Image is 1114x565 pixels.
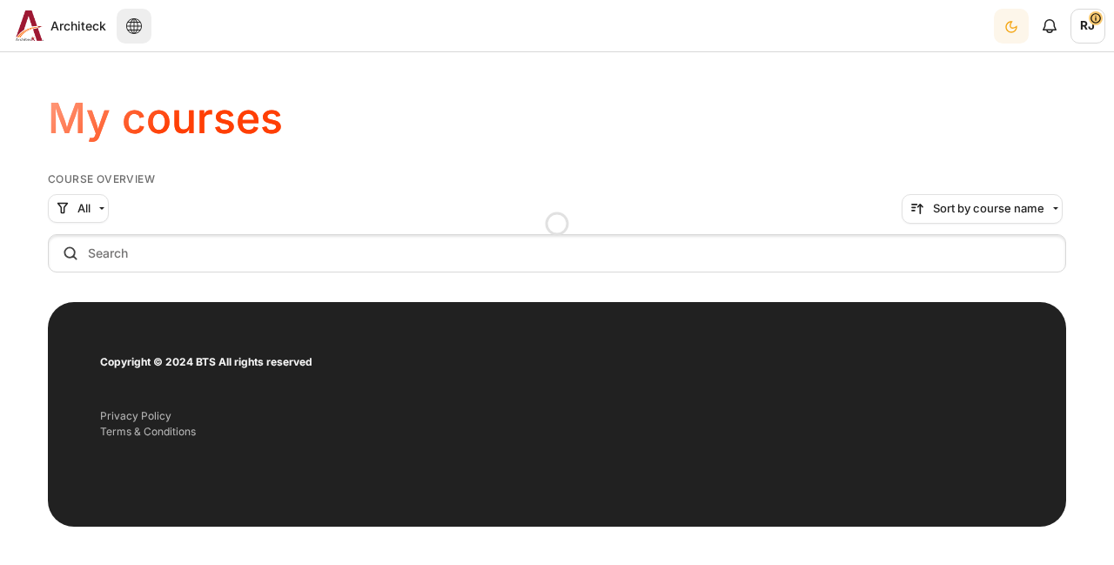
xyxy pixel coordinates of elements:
[16,10,44,41] img: Architeck
[50,17,106,35] span: Architeck
[48,194,1066,276] div: Course overview controls
[100,425,196,438] a: Terms & Conditions
[996,8,1027,44] div: Dark Mode
[994,9,1029,44] button: Light Mode Dark Mode
[902,194,1063,224] button: Sorting drop-down menu
[100,409,171,422] a: Privacy Policy
[933,200,1044,218] span: Sort by course name
[48,234,1066,272] input: Search
[48,194,109,224] button: Grouping drop-down menu
[1032,9,1067,44] div: Show notification window with no new notifications
[100,355,312,368] strong: Copyright © 2024 BTS All rights reserved
[48,91,283,145] h1: My courses
[48,172,1066,186] h5: Course overview
[1070,9,1105,44] span: RJ
[77,200,91,218] span: All
[117,9,151,44] button: Languages
[9,10,106,41] a: Architeck Architeck
[1070,9,1105,44] a: User menu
